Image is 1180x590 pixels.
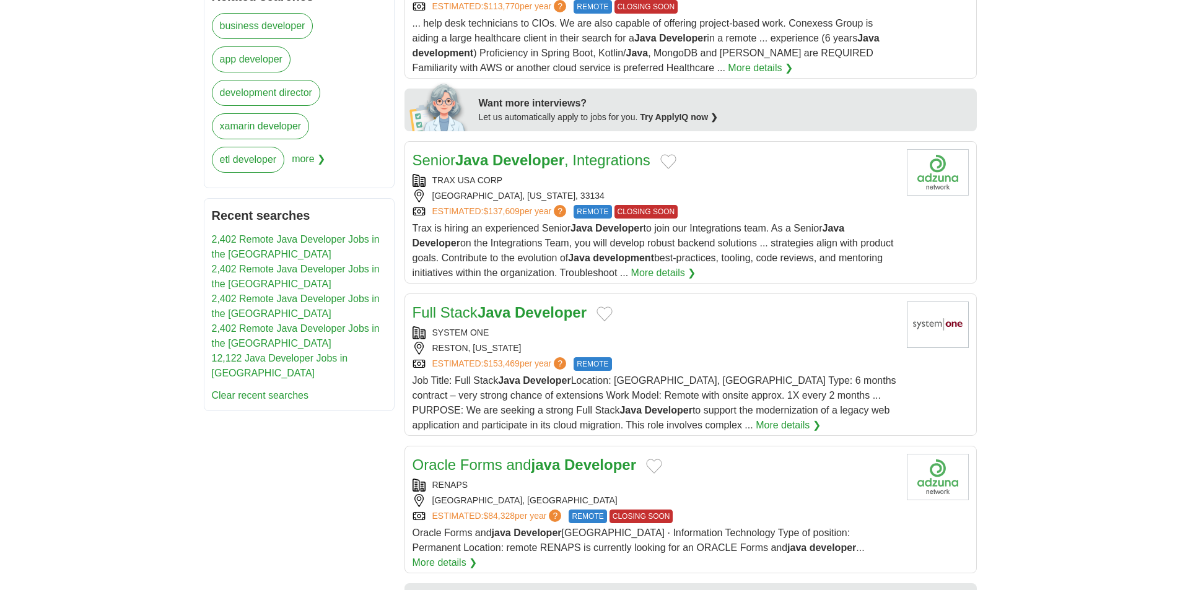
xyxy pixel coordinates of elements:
[483,1,519,11] span: $113,770
[574,205,611,219] span: REMOTE
[634,33,657,43] strong: Java
[640,112,718,122] a: Try ApplyIQ now ❯
[574,357,611,371] span: REMOTE
[413,375,896,430] span: Job Title: Full Stack Location: [GEOGRAPHIC_DATA], [GEOGRAPHIC_DATA] Type: 6 months contract – ve...
[212,113,310,139] a: xamarin developer
[564,456,636,473] strong: Developer
[212,147,285,173] a: etl developer
[413,494,897,507] div: [GEOGRAPHIC_DATA], [GEOGRAPHIC_DATA]
[212,323,380,349] a: 2,402 Remote Java Developer Jobs in the [GEOGRAPHIC_DATA]
[455,152,488,168] strong: Java
[549,510,561,522] span: ?
[823,223,845,233] strong: Java
[498,375,520,386] strong: Java
[787,542,806,553] strong: java
[413,189,897,202] div: [GEOGRAPHIC_DATA], [US_STATE], 33134
[413,456,637,473] a: Oracle Forms andjava Developer
[492,527,511,538] strong: java
[212,46,291,72] a: app developer
[483,206,519,216] span: $137,609
[483,358,519,368] span: $153,469
[810,542,857,553] strong: developer
[413,479,897,492] div: RENAPS
[432,357,569,371] a: ESTIMATED:$153,469per year?
[432,205,569,219] a: ESTIMATED:$137,609per year?
[413,152,650,168] a: SeniorJava Developer, Integrations
[409,82,470,131] img: apply-iq-scientist.png
[660,154,676,169] button: Add to favorite jobs
[479,111,969,124] div: Let us automatically apply to jobs for you.
[610,510,673,523] span: CLOSING SOON
[478,304,510,321] strong: Java
[907,454,969,500] img: Company logo
[292,147,325,180] span: more ❯
[483,511,515,521] span: $84,328
[646,459,662,474] button: Add to favorite jobs
[413,342,897,355] div: RESTON, [US_STATE]
[413,555,478,570] a: More details ❯
[413,174,897,187] div: TRAX USA CORP
[523,375,570,386] strong: Developer
[212,80,320,106] a: development director
[212,206,387,225] h2: Recent searches
[554,205,566,217] span: ?
[212,293,380,319] a: 2,402 Remote Java Developer Jobs in the [GEOGRAPHIC_DATA]
[413,304,587,321] a: Full StackJava Developer
[626,48,649,58] strong: Java
[212,234,380,259] a: 2,402 Remote Java Developer Jobs in the [GEOGRAPHIC_DATA]
[570,223,593,233] strong: Java
[413,18,880,73] span: ... help desk technicians to CIOs. We are also capable of offering project-based work. Conexess G...
[212,353,348,378] a: 12,122 Java Developer Jobs in [GEOGRAPHIC_DATA]
[514,527,561,538] strong: Developer
[756,418,821,433] a: More details ❯
[515,304,587,321] strong: Developer
[432,510,564,523] a: ESTIMATED:$84,328per year?
[492,152,564,168] strong: Developer
[413,238,460,248] strong: Developer
[907,302,969,348] img: System One logo
[568,253,590,263] strong: Java
[728,61,793,76] a: More details ❯
[645,405,693,415] strong: Developer
[554,357,566,370] span: ?
[569,510,606,523] span: REMOTE
[593,253,654,263] strong: development
[619,405,642,415] strong: Java
[631,266,696,280] a: More details ❯
[531,456,561,473] strong: java
[212,264,380,289] a: 2,402 Remote Java Developer Jobs in the [GEOGRAPHIC_DATA]
[413,527,865,553] span: Oracle Forms and [GEOGRAPHIC_DATA] · Information Technology Type of position: Permanent Location:...
[595,223,643,233] strong: Developer
[212,390,309,401] a: Clear recent searches
[659,33,707,43] strong: Developer
[413,48,474,58] strong: development
[614,205,678,219] span: CLOSING SOON
[212,13,313,39] a: business developer
[857,33,880,43] strong: Java
[597,306,613,321] button: Add to favorite jobs
[413,223,894,278] span: Trax is hiring an experienced Senior to join our Integrations team. As a Senior on the Integratio...
[479,96,969,111] div: Want more interviews?
[432,328,489,337] a: SYSTEM ONE
[907,149,969,196] img: Company logo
